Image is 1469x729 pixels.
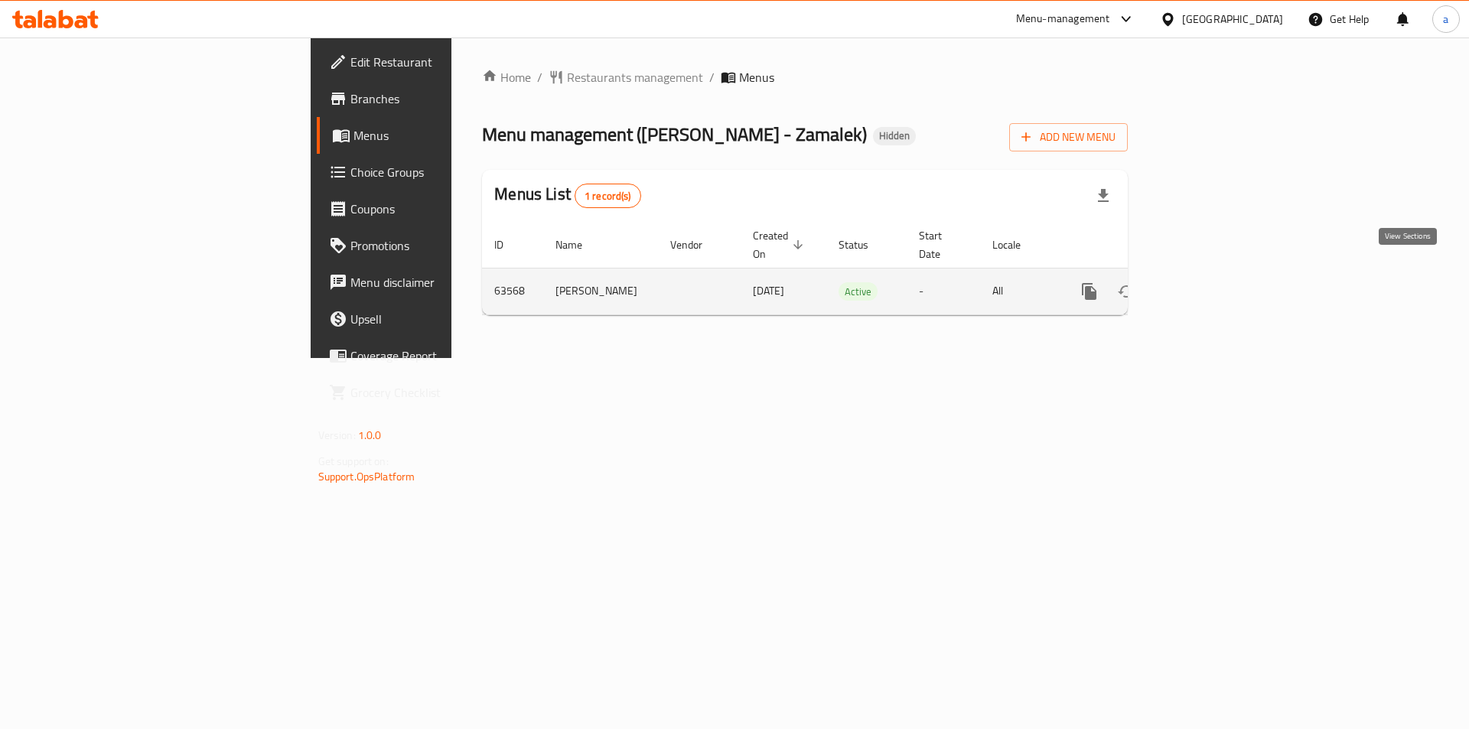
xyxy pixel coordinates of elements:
[317,264,556,301] a: Menu disclaimer
[482,68,1128,86] nav: breadcrumb
[873,127,916,145] div: Hidden
[873,129,916,142] span: Hidden
[575,189,640,203] span: 1 record(s)
[358,425,382,445] span: 1.0.0
[350,273,544,291] span: Menu disclaimer
[1182,11,1283,28] div: [GEOGRAPHIC_DATA]
[555,236,602,254] span: Name
[317,301,556,337] a: Upsell
[350,383,544,402] span: Grocery Checklist
[317,44,556,80] a: Edit Restaurant
[575,184,641,208] div: Total records count
[753,226,808,263] span: Created On
[317,154,556,190] a: Choice Groups
[1021,128,1116,147] span: Add New Menu
[1085,177,1122,214] div: Export file
[317,80,556,117] a: Branches
[350,163,544,181] span: Choice Groups
[494,183,640,208] h2: Menus List
[1071,273,1108,310] button: more
[350,53,544,71] span: Edit Restaurant
[753,281,784,301] span: [DATE]
[839,236,888,254] span: Status
[1059,222,1230,268] th: Actions
[839,283,878,301] span: Active
[317,227,556,264] a: Promotions
[317,190,556,227] a: Coupons
[980,268,1059,314] td: All
[907,268,980,314] td: -
[353,126,544,145] span: Menus
[549,68,703,86] a: Restaurants management
[739,68,774,86] span: Menus
[839,282,878,301] div: Active
[919,226,962,263] span: Start Date
[1443,11,1448,28] span: a
[494,236,523,254] span: ID
[1016,10,1110,28] div: Menu-management
[670,236,722,254] span: Vendor
[318,467,415,487] a: Support.OpsPlatform
[317,337,556,374] a: Coverage Report
[350,310,544,328] span: Upsell
[318,451,389,471] span: Get support on:
[317,117,556,154] a: Menus
[350,347,544,365] span: Coverage Report
[992,236,1041,254] span: Locale
[350,236,544,255] span: Promotions
[567,68,703,86] span: Restaurants management
[482,117,867,151] span: Menu management ( [PERSON_NAME] - Zamalek )
[709,68,715,86] li: /
[543,268,658,314] td: [PERSON_NAME]
[317,374,556,411] a: Grocery Checklist
[482,222,1230,315] table: enhanced table
[318,425,356,445] span: Version:
[1009,123,1128,151] button: Add New Menu
[350,89,544,108] span: Branches
[350,200,544,218] span: Coupons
